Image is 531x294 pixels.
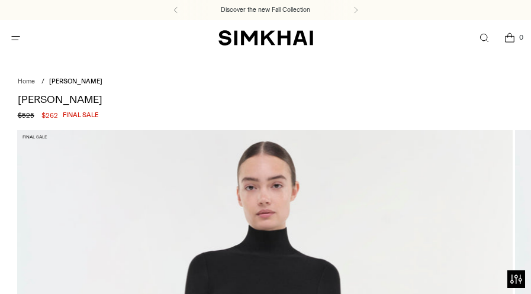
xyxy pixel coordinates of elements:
a: Home [18,77,35,85]
span: [PERSON_NAME] [49,77,102,85]
a: Open cart modal [497,26,522,50]
nav: breadcrumbs [18,77,514,87]
span: $262 [41,110,58,121]
a: Open search modal [472,26,496,50]
a: Discover the new Fall Collection [221,5,310,15]
button: Open menu modal [4,26,28,50]
s: $525 [18,110,34,121]
span: 0 [516,32,526,43]
div: / [41,77,44,87]
a: SIMKHAI [218,30,313,47]
h1: [PERSON_NAME] [18,94,514,105]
